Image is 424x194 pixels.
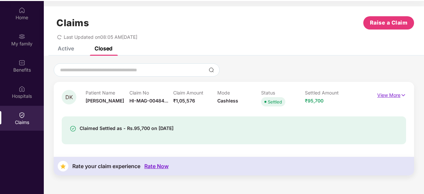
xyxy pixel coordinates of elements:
[144,163,169,169] div: Rate Now
[377,90,406,99] p: View More
[19,112,25,118] img: svg+xml;base64,PHN2ZyBpZD0iQ2xhaW0iIHhtbG5zPSJodHRwOi8vd3d3LnczLm9yZy8yMDAwL3N2ZyIgd2lkdGg9IjIwIi...
[370,19,408,27] span: Raise a Claim
[173,90,217,96] p: Claim Amount
[86,90,129,96] p: Patient Name
[129,90,173,96] p: Claim No
[58,45,74,52] div: Active
[305,98,323,103] span: ₹95,700
[64,34,137,40] span: Last Updated on 08:05 AM[DATE]
[19,59,25,66] img: svg+xml;base64,PHN2ZyBpZD0iQmVuZWZpdHMiIHhtbG5zPSJodHRwOi8vd3d3LnczLm9yZy8yMDAwL3N2ZyIgd2lkdGg9Ij...
[217,98,238,103] span: Cashless
[57,34,62,40] span: redo
[363,16,414,30] button: Raise a Claim
[261,90,305,96] p: Status
[72,163,140,169] div: Rate your claim experience
[305,90,349,96] p: Settled Amount
[70,125,76,132] img: svg+xml;base64,PHN2ZyBpZD0iU3VjY2Vzcy0zMngzMiIgeG1sbnM9Imh0dHA6Ly93d3cudzMub3JnLzIwMDAvc3ZnIiB3aW...
[86,98,124,103] span: [PERSON_NAME]
[400,92,406,99] img: svg+xml;base64,PHN2ZyB4bWxucz0iaHR0cDovL3d3dy53My5vcmcvMjAwMC9zdmciIHdpZHRoPSIxNyIgaGVpZ2h0PSIxNy...
[65,95,73,100] span: DK
[129,98,168,103] span: HI-MAG-00484...
[58,161,68,171] img: svg+xml;base64,PHN2ZyB4bWxucz0iaHR0cDovL3d3dy53My5vcmcvMjAwMC9zdmciIHdpZHRoPSIzNyIgaGVpZ2h0PSIzNy...
[19,33,25,40] img: svg+xml;base64,PHN2ZyB3aWR0aD0iMjAiIGhlaWdodD0iMjAiIHZpZXdCb3g9IjAgMCAyMCAyMCIgZmlsbD0ibm9uZSIgeG...
[173,98,195,103] span: ₹1,05,576
[95,45,112,52] div: Closed
[19,86,25,92] img: svg+xml;base64,PHN2ZyBpZD0iSG9zcGl0YWxzIiB4bWxucz0iaHR0cDovL3d3dy53My5vcmcvMjAwMC9zdmciIHdpZHRoPS...
[268,98,282,105] div: Settled
[80,124,174,132] div: Claimed Settled as - Rs.95,700 on [DATE]
[209,67,214,73] img: svg+xml;base64,PHN2ZyBpZD0iU2VhcmNoLTMyeDMyIiB4bWxucz0iaHR0cDovL3d3dy53My5vcmcvMjAwMC9zdmciIHdpZH...
[56,17,89,29] h1: Claims
[19,7,25,14] img: svg+xml;base64,PHN2ZyBpZD0iSG9tZSIgeG1sbnM9Imh0dHA6Ly93d3cudzMub3JnLzIwMDAvc3ZnIiB3aWR0aD0iMjAiIG...
[217,90,261,96] p: Mode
